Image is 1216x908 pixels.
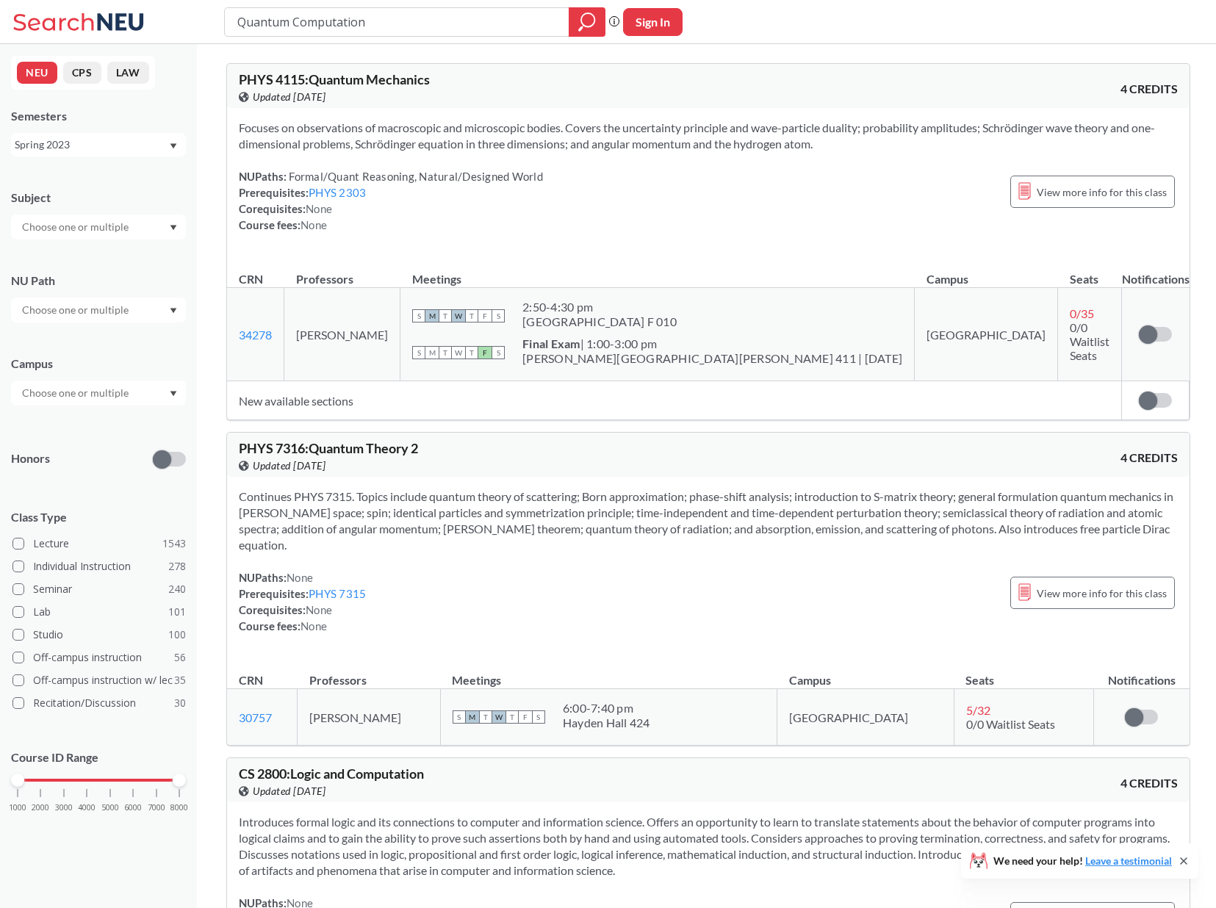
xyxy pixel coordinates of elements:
[440,657,777,689] th: Meetings
[623,8,683,36] button: Sign In
[17,62,57,84] button: NEU
[168,581,186,597] span: 240
[174,672,186,688] span: 35
[63,62,101,84] button: CPS
[298,689,441,746] td: [PERSON_NAME]
[12,625,186,644] label: Studio
[239,710,272,724] a: 30757
[11,133,186,156] div: Spring 2023Dropdown arrow
[966,717,1055,731] span: 0/0 Waitlist Seats
[1093,657,1190,689] th: Notifications
[170,391,177,397] svg: Dropdown arrow
[170,143,177,149] svg: Dropdown arrow
[12,602,186,621] label: Lab
[466,710,479,724] span: M
[479,710,492,724] span: T
[287,170,543,183] span: Formal/Quant Reasoning, Natural/Designed World
[55,804,73,812] span: 3000
[170,225,177,231] svg: Dropdown arrow
[306,603,332,616] span: None
[11,509,186,525] span: Class Type
[425,346,439,359] span: M
[532,710,545,724] span: S
[412,309,425,323] span: S
[425,309,439,323] span: M
[777,657,954,689] th: Campus
[168,627,186,643] span: 100
[12,557,186,576] label: Individual Instruction
[148,804,165,812] span: 7000
[1120,450,1178,466] span: 4 CREDITS
[239,440,418,456] span: PHYS 7316 : Quantum Theory 2
[253,458,325,474] span: Updated [DATE]
[11,381,186,406] div: Dropdown arrow
[439,346,452,359] span: T
[993,856,1172,866] span: We need your help!
[236,10,558,35] input: Class, professor, course number, "phrase"
[124,804,142,812] span: 6000
[170,308,177,314] svg: Dropdown arrow
[465,309,478,323] span: T
[253,783,325,799] span: Updated [DATE]
[478,309,492,323] span: F
[101,804,119,812] span: 5000
[412,346,425,359] span: S
[11,450,50,467] p: Honors
[12,580,186,599] label: Seminar
[239,489,1173,552] span: Continues PHYS 7315. Topics include quantum theory of scattering; Born approximation; phase-shift...
[11,215,186,239] div: Dropdown arrow
[492,346,505,359] span: S
[563,716,650,730] div: Hayden Hall 424
[11,749,186,766] p: Course ID Range
[298,657,441,689] th: Professors
[174,649,186,666] span: 56
[239,168,543,233] div: NUPaths: Prerequisites: Corequisites: Course fees:
[78,804,96,812] span: 4000
[15,301,138,319] input: Choose one or multiple
[301,218,327,231] span: None
[578,12,596,32] svg: magnifying glass
[287,571,313,584] span: None
[1120,775,1178,791] span: 4 CREDITS
[11,108,186,124] div: Semesters
[1070,306,1094,320] span: 0 / 35
[954,657,1093,689] th: Seats
[1120,81,1178,97] span: 4 CREDITS
[522,336,902,351] div: | 1:00-3:00 pm
[492,710,506,724] span: W
[11,190,186,206] div: Subject
[1037,183,1167,201] span: View more info for this class
[239,71,430,87] span: PHYS 4115 : Quantum Mechanics
[1122,256,1190,288] th: Notifications
[569,7,605,37] div: magnifying glass
[492,309,505,323] span: S
[563,701,650,716] div: 6:00 - 7:40 pm
[32,804,49,812] span: 2000
[12,693,186,713] label: Recitation/Discussion
[239,672,263,688] div: CRN
[168,558,186,574] span: 278
[522,300,677,314] div: 2:50 - 4:30 pm
[400,256,915,288] th: Meetings
[239,765,424,782] span: CS 2800 : Logic and Computation
[1037,584,1167,602] span: View more info for this class
[915,288,1058,381] td: [GEOGRAPHIC_DATA]
[239,328,272,342] a: 34278
[239,569,366,634] div: NUPaths: Prerequisites: Corequisites: Course fees:
[522,351,902,366] div: [PERSON_NAME][GEOGRAPHIC_DATA][PERSON_NAME] 411 | [DATE]
[227,381,1122,420] td: New available sections
[777,689,954,746] td: [GEOGRAPHIC_DATA]
[170,804,188,812] span: 8000
[966,703,990,717] span: 5 / 32
[11,273,186,289] div: NU Path
[309,587,366,600] a: PHYS 7315
[239,120,1155,151] span: Focuses on observations of macroscopic and microscopic bodies. Covers the uncertainty principle a...
[174,695,186,711] span: 30
[15,218,138,236] input: Choose one or multiple
[452,346,465,359] span: W
[452,309,465,323] span: W
[168,604,186,620] span: 101
[11,298,186,323] div: Dropdown arrow
[519,710,532,724] span: F
[506,710,519,724] span: T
